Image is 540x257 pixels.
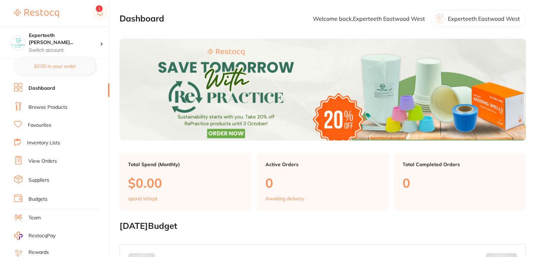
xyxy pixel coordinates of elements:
[265,196,304,201] p: Awaiting delivery
[27,139,60,146] a: Inventory Lists
[14,232,22,240] img: RestocqPay
[28,232,56,239] span: RestocqPay
[28,196,47,203] a: Budgets
[11,36,25,50] img: Experteeth Eastwood West
[14,9,59,18] img: Restocq Logo
[28,177,49,184] a: Suppliers
[120,153,251,210] a: Total Spend (Monthly)$0.00spend inSept
[448,15,520,22] p: Experteeth Eastwood West
[14,5,59,21] a: Restocq Logo
[29,47,100,54] p: Switch account
[265,162,380,167] p: Active Orders
[28,214,41,221] a: Team
[120,14,164,24] h2: Dashboard
[120,39,526,140] img: Dashboard
[403,176,517,190] p: 0
[403,162,517,167] p: Total Completed Orders
[28,122,51,129] a: Favourites
[120,221,526,231] h2: [DATE] Budget
[28,85,55,92] a: Dashboard
[28,249,49,256] a: Rewards
[128,162,243,167] p: Total Spend (Monthly)
[28,104,67,111] a: Browse Products
[313,15,425,22] p: Welcome back, Experteeth Eastwood West
[394,153,526,210] a: Total Completed Orders0
[14,58,95,75] button: $0.00 in your order
[128,196,157,201] p: spend in Sept
[28,158,57,165] a: View Orders
[257,153,389,210] a: Active Orders0Awaiting delivery
[14,232,56,240] a: RestocqPay
[128,176,243,190] p: $0.00
[265,176,380,190] p: 0
[29,32,100,46] h4: Experteeth Eastwood West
